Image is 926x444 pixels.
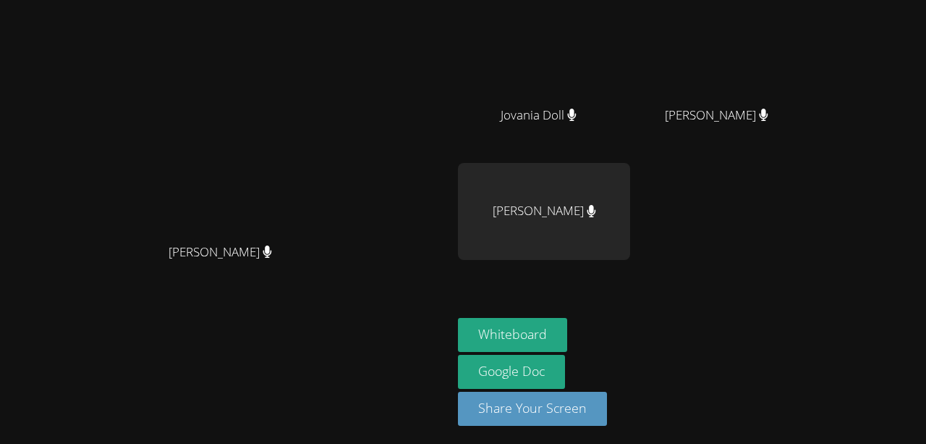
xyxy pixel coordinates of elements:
[458,318,567,352] button: Whiteboard
[458,392,607,426] button: Share Your Screen
[169,242,272,263] span: [PERSON_NAME]
[458,163,630,260] div: [PERSON_NAME]
[458,355,565,389] a: Google Doc
[501,105,577,126] span: Jovania Doll
[665,105,768,126] span: [PERSON_NAME]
